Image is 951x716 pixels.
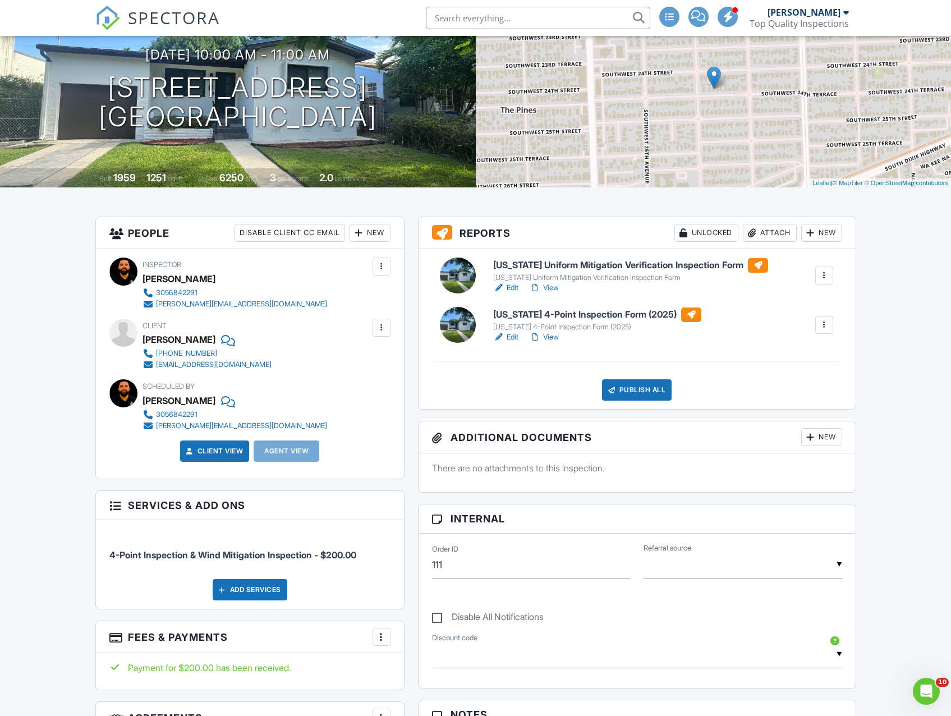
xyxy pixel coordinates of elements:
div: Disable Client CC Email [235,224,345,242]
span: sq.ft. [245,175,259,183]
a: [PHONE_NUMBER] [143,348,272,359]
label: Referral source [644,543,691,553]
div: [PERSON_NAME] [768,7,840,18]
div: [PERSON_NAME][EMAIL_ADDRESS][DOMAIN_NAME] [156,300,327,309]
span: bathrooms [335,175,367,183]
a: [PERSON_NAME][EMAIL_ADDRESS][DOMAIN_NAME] [143,299,327,310]
a: SPECTORA [95,15,220,39]
span: Built [99,175,112,183]
span: SPECTORA [128,6,220,29]
h3: People [96,217,404,249]
div: [EMAIL_ADDRESS][DOMAIN_NAME] [156,360,272,369]
a: 3056842291 [143,409,327,420]
a: © OpenStreetMap contributors [865,180,948,186]
div: 2.0 [319,172,333,183]
div: Top Quality Inspections [750,18,849,29]
a: [EMAIL_ADDRESS][DOMAIN_NAME] [143,359,272,370]
a: View [530,332,559,343]
div: [PERSON_NAME] [143,331,215,348]
a: Edit [493,282,518,293]
div: 1251 [146,172,166,183]
a: [US_STATE] 4-Point Inspection Form (2025) [US_STATE] 4-Point Inspection Form (2025) [493,307,701,332]
div: 3 [270,172,276,183]
label: Order ID [432,544,458,554]
div: New [801,224,842,242]
iframe: Intercom live chat [913,678,940,705]
span: Lot Size [194,175,218,183]
img: The Best Home Inspection Software - Spectora [95,6,120,30]
div: | [810,178,951,188]
div: Attach [743,224,797,242]
a: 3056842291 [143,287,327,299]
h3: Fees & Payments [96,621,404,653]
label: Discount code [432,633,477,643]
input: Search everything... [426,7,650,29]
a: [PERSON_NAME][EMAIL_ADDRESS][DOMAIN_NAME] [143,420,327,432]
h3: Internal [419,504,856,534]
span: 4-Point Inspection & Wind Mitigation Inspection - $200.00 [109,549,356,561]
div: [PERSON_NAME] [143,270,215,287]
div: [PHONE_NUMBER] [156,349,217,358]
a: Leaflet [812,180,831,186]
li: Service: 4-Point Inspection & Wind Mitigation Inspection [109,529,390,570]
h3: [DATE] 10:00 am - 11:00 am [145,47,330,62]
div: New [350,224,390,242]
div: [PERSON_NAME] [143,392,215,409]
a: [US_STATE] Uniform Mitigation Verification Inspection Form [US_STATE] Uniform Mitigation Verifica... [493,258,768,283]
a: Edit [493,332,518,343]
h3: Services & Add ons [96,491,404,520]
div: Unlocked [674,224,738,242]
span: Inspector [143,260,181,269]
div: Add Services [213,579,287,600]
div: [US_STATE] 4-Point Inspection Form (2025) [493,323,701,332]
span: 10 [936,678,949,687]
h1: [STREET_ADDRESS] [GEOGRAPHIC_DATA] [99,73,377,132]
h6: [US_STATE] Uniform Mitigation Verification Inspection Form [493,258,768,273]
a: © MapTiler [833,180,863,186]
a: View [530,282,559,293]
span: sq. ft. [168,175,183,183]
div: 1959 [113,172,136,183]
div: New [801,428,842,446]
h3: Additional Documents [419,421,856,453]
div: 6250 [219,172,244,183]
span: Client [143,322,167,330]
div: 3056842291 [156,410,197,419]
h6: [US_STATE] 4-Point Inspection Form (2025) [493,307,701,322]
p: There are no attachments to this inspection. [432,462,842,474]
span: bedrooms [278,175,309,183]
div: [PERSON_NAME][EMAIL_ADDRESS][DOMAIN_NAME] [156,421,327,430]
div: [US_STATE] Uniform Mitigation Verification Inspection Form [493,273,768,282]
span: Scheduled By [143,382,195,391]
div: Publish All [602,379,672,401]
div: 3056842291 [156,288,197,297]
a: Client View [184,446,244,457]
div: Payment for $200.00 has been received. [109,662,390,674]
h3: Reports [419,217,856,249]
label: Disable All Notifications [432,612,544,626]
